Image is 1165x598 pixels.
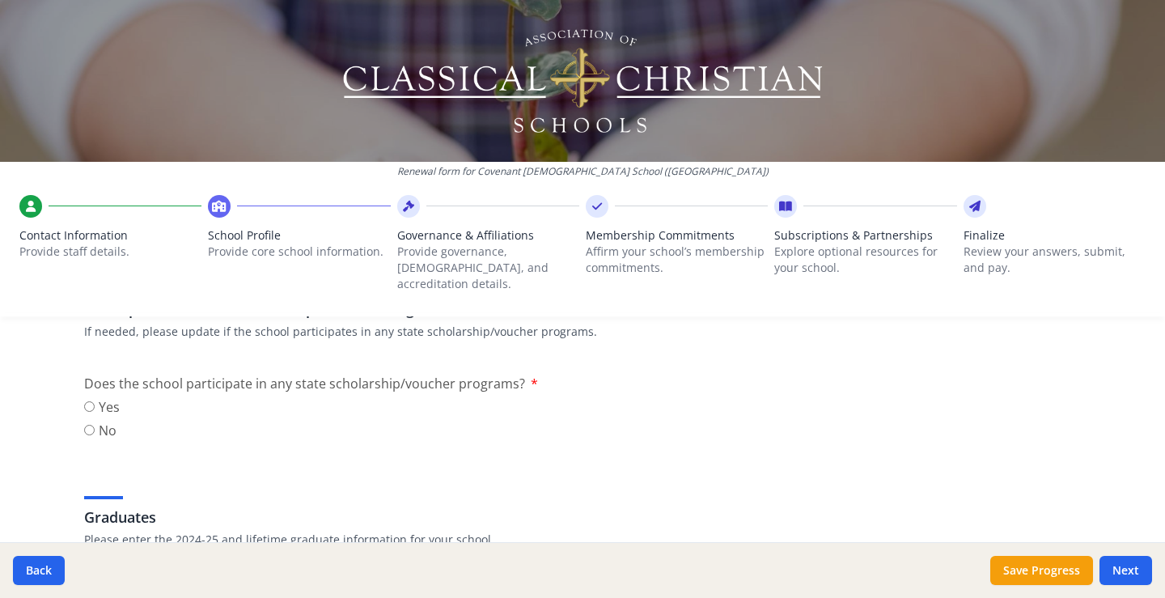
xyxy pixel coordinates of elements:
[13,556,65,585] button: Back
[84,401,95,412] input: Yes
[774,244,956,276] p: Explore optional resources for your school.
[397,227,579,244] span: Governance & Affiliations
[208,244,390,260] p: Provide core school information.
[397,244,579,292] p: Provide governance, [DEMOGRAPHIC_DATA], and accreditation details.
[586,244,768,276] p: Affirm your school’s membership commitments.
[84,375,525,392] span: Does the school participate in any state scholarship/voucher programs?
[1099,556,1152,585] button: Next
[964,227,1146,244] span: Finalize
[208,227,390,244] span: School Profile
[341,24,825,138] img: Logo
[19,244,201,260] p: Provide staff details.
[964,244,1146,276] p: Review your answers, submit, and pay.
[84,397,120,417] label: Yes
[84,421,120,440] label: No
[19,227,201,244] span: Contact Information
[774,227,956,244] span: Subscriptions & Partnerships
[84,506,1081,528] h3: Graduates
[84,425,95,435] input: No
[990,556,1093,585] button: Save Progress
[84,324,1081,340] p: If needed, please update if the school participates in any state scholarship/voucher programs.
[586,227,768,244] span: Membership Commitments
[84,532,1081,548] p: Please enter the 2024-25 and lifetime graduate information for your school.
